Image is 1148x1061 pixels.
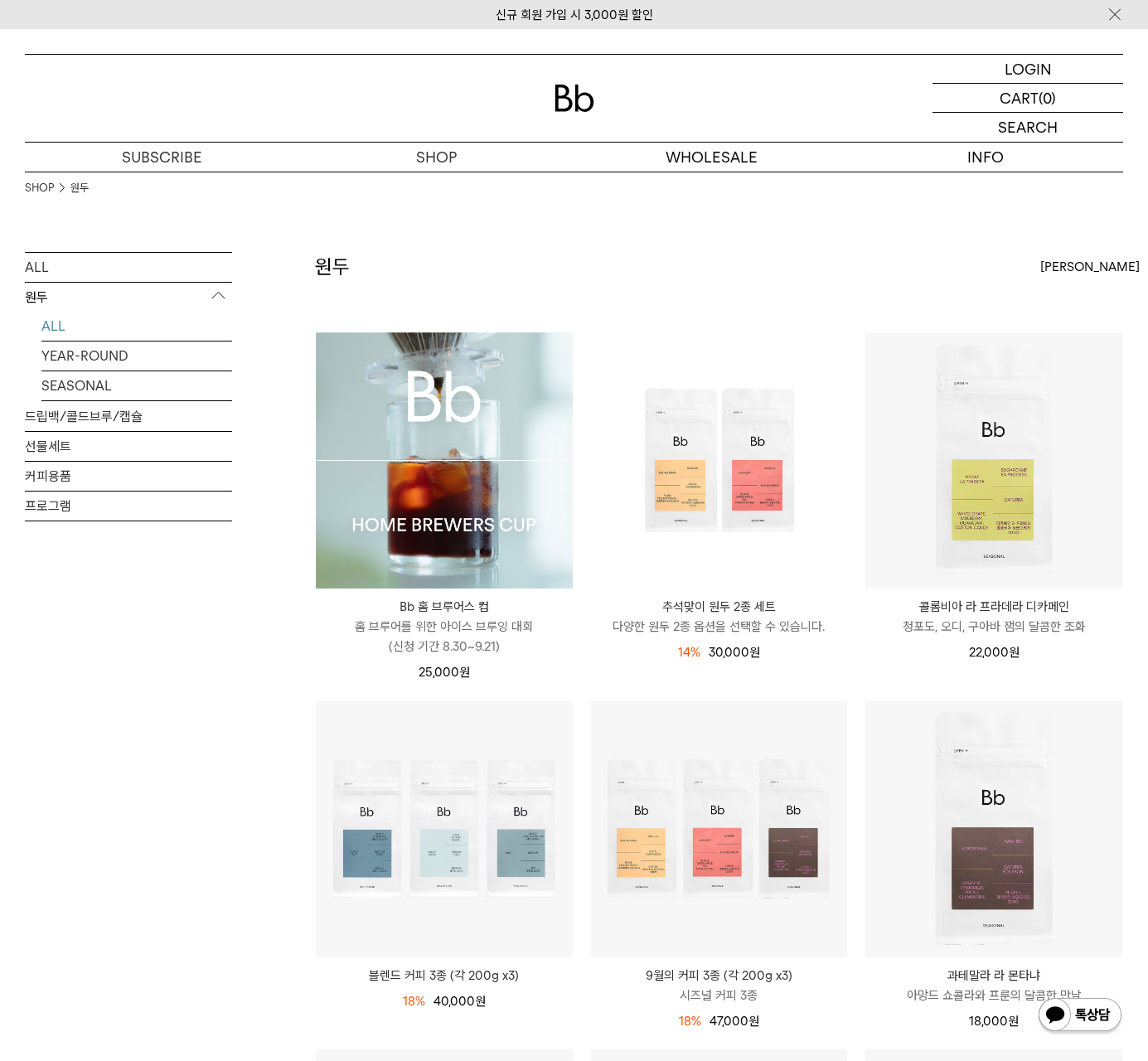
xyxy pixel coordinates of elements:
[475,994,486,1009] span: 원
[25,253,232,282] a: ALL
[1005,55,1052,83] p: LOGIN
[865,597,1122,617] p: 콜롬비아 라 프라데라 디카페인
[591,597,848,637] a: 추석맞이 원두 2종 세트 다양한 원두 2종 옵션을 선택할 수 있습니다.
[1040,257,1140,277] span: [PERSON_NAME]
[25,402,232,431] a: 드립백/콜드브루/캡슐
[316,597,573,656] a: Bb 홈 브루어스 컵 홈 브루어를 위한 아이스 브루잉 대회(신청 기간 8.30~9.21)
[998,113,1058,142] p: SEARCH
[25,432,232,461] a: 선물세트
[316,332,573,589] img: Bb 홈 브루어스 컵
[709,645,760,660] span: 30,000
[316,617,573,656] p: 홈 브루어를 위한 아이스 브루잉 대회 (신청 기간 8.30~9.21)
[865,966,1122,1005] a: 과테말라 라 몬타냐 아망드 쇼콜라와 프룬의 달콤한 만남
[932,84,1123,113] a: CART (0)
[865,986,1122,1005] p: 아망드 쇼콜라와 프룬의 달콤한 만남
[591,986,848,1005] p: 시즈널 커피 3종
[748,1014,759,1029] span: 원
[41,371,232,400] a: SEASONAL
[25,283,232,312] p: 원두
[865,617,1122,637] p: 청포도, 오디, 구아바 잼의 달콤한 조화
[678,642,700,662] div: 14%
[1037,996,1123,1036] img: 카카오톡 채널 1:1 채팅 버튼
[591,332,848,589] img: 추석맞이 원두 2종 세트
[25,143,299,172] a: SUBSCRIBE
[25,492,232,521] a: 프로그램
[591,617,848,637] p: 다양한 원두 2종 옵션을 선택할 수 있습니다.
[1008,1014,1019,1029] span: 원
[403,991,425,1011] div: 18%
[1039,84,1056,112] p: (0)
[25,462,232,491] a: 커피용품
[459,665,470,680] span: 원
[1000,84,1039,112] p: CART
[710,1014,759,1029] span: 47,000
[1009,645,1020,660] span: 원
[419,665,470,680] span: 25,000
[315,253,350,281] h2: 원두
[932,55,1123,84] a: LOGIN
[865,966,1122,986] p: 과테말라 라 몬타냐
[25,180,54,196] a: SHOP
[316,966,573,986] a: 블렌드 커피 3종 (각 200g x3)
[434,994,486,1009] span: 40,000
[41,342,232,371] a: YEAR-ROUND
[591,966,848,1005] a: 9월의 커피 3종 (각 200g x3) 시즈널 커피 3종
[865,700,1122,957] img: 과테말라 라 몬타냐
[591,700,848,957] img: 9월의 커피 3종 (각 200g x3)
[749,645,760,660] span: 원
[679,1011,701,1031] div: 18%
[591,966,848,986] p: 9월의 커피 3종 (각 200g x3)
[591,597,848,617] p: 추석맞이 원두 2종 세트
[969,645,1020,660] span: 22,000
[299,143,574,172] a: SHOP
[574,143,849,172] p: WHOLESALE
[70,180,89,196] a: 원두
[555,85,594,112] img: 로고
[316,597,573,617] p: Bb 홈 브루어스 컵
[41,312,232,341] a: ALL
[865,597,1122,637] a: 콜롬비아 라 프라데라 디카페인 청포도, 오디, 구아바 잼의 달콤한 조화
[496,7,653,22] a: 신규 회원 가입 시 3,000원 할인
[316,700,573,957] img: 블렌드 커피 3종 (각 200g x3)
[865,332,1122,589] img: 콜롬비아 라 프라데라 디카페인
[969,1014,1019,1029] span: 18,000
[849,143,1123,172] p: INFO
